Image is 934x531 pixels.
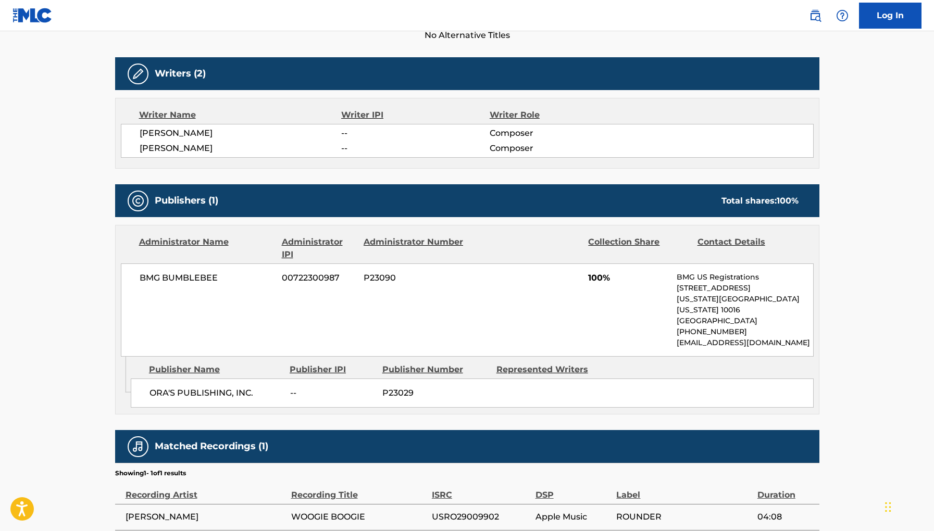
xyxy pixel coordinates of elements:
div: Writer Name [139,109,342,121]
div: Administrator Name [139,236,274,261]
p: [GEOGRAPHIC_DATA] [677,315,813,326]
div: ISRC [432,478,530,501]
div: Recording Title [291,478,427,501]
img: Matched Recordings [132,440,144,453]
p: BMG US Registrations [677,272,813,283]
span: P23029 [382,387,489,399]
span: -- [341,127,489,140]
div: DSP [536,478,612,501]
span: [PERSON_NAME] [140,142,342,155]
span: Apple Music [536,511,612,523]
span: 100 % [777,196,799,206]
div: Total shares: [721,195,799,207]
img: help [836,9,849,22]
img: search [809,9,821,22]
img: Publishers [132,195,144,207]
span: [PERSON_NAME] [140,127,342,140]
img: MLC Logo [13,8,53,23]
h5: Publishers (1) [155,195,218,207]
div: Represented Writers [496,363,603,376]
div: Administrator Number [364,236,465,261]
div: Drag [885,491,891,523]
span: Composer [490,142,625,155]
div: Publisher Number [382,363,489,376]
div: Duration [757,478,814,501]
span: 100% [588,272,669,284]
p: [US_STATE][GEOGRAPHIC_DATA][US_STATE] 10016 [677,294,813,315]
div: Publisher IPI [290,363,375,376]
div: Contact Details [698,236,799,261]
span: BMG BUMBLEBEE [140,272,275,284]
div: Help [832,5,853,26]
h5: Matched Recordings (1) [155,440,268,452]
span: ROUNDER [616,511,752,523]
p: [EMAIL_ADDRESS][DOMAIN_NAME] [677,337,813,348]
span: No Alternative Titles [115,29,819,42]
span: 04:08 [757,511,814,523]
span: ORA'S PUBLISHING, INC. [150,387,282,399]
span: WOOGIE BOOGIE [291,511,427,523]
div: Collection Share [588,236,689,261]
a: Public Search [805,5,826,26]
span: 00722300987 [282,272,356,284]
p: Showing 1 - 1 of 1 results [115,469,186,478]
div: Recording Artist [126,478,286,501]
a: Log In [859,3,921,29]
p: [STREET_ADDRESS] [677,283,813,294]
img: Writers [132,68,144,80]
div: Writer Role [490,109,625,121]
span: Composer [490,127,625,140]
p: [PHONE_NUMBER] [677,326,813,337]
div: Label [616,478,752,501]
span: USRO29009902 [432,511,530,523]
span: -- [341,142,489,155]
h5: Writers (2) [155,68,206,80]
div: Writer IPI [341,109,490,121]
iframe: Chat Widget [882,481,934,531]
div: Publisher Name [149,363,282,376]
span: -- [290,387,375,399]
div: Administrator IPI [282,236,356,261]
span: [PERSON_NAME] [126,511,286,523]
span: P23090 [364,272,465,284]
